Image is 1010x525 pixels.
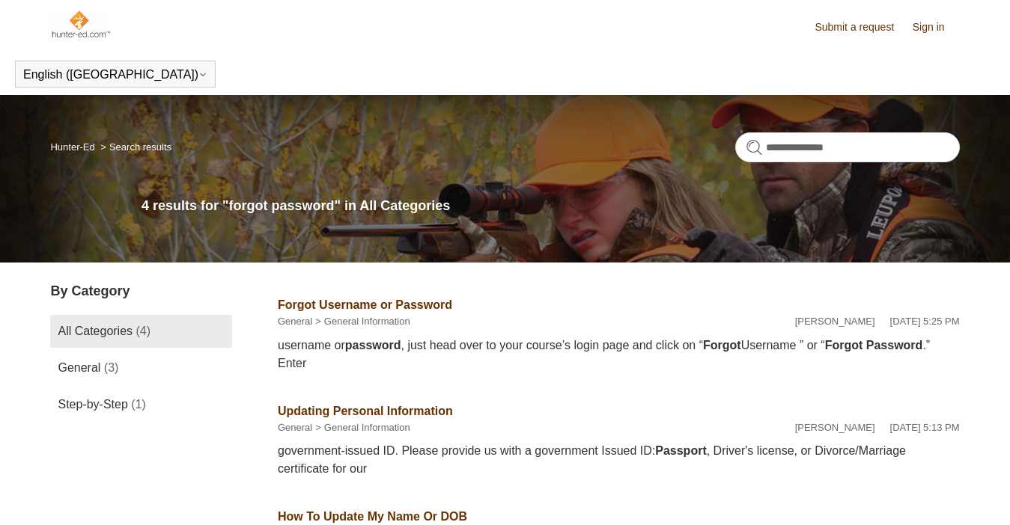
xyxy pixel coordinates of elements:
[50,351,232,384] a: General (3)
[50,9,111,39] img: Hunter-Ed Help Center home page
[97,141,171,153] li: Search results
[913,19,960,35] a: Sign in
[312,420,410,435] li: General Information
[278,314,312,329] li: General
[324,422,410,433] a: General Information
[58,361,100,374] span: General
[703,339,741,351] em: Forgot
[890,422,960,433] time: 02/12/2024, 17:13
[278,442,960,478] div: government-issued ID. Please provide us with a government Issued ID: , Driver's license, or Divor...
[345,339,401,351] em: password
[312,314,410,329] li: General Information
[104,361,119,374] span: (3)
[142,196,960,216] h1: 4 results for "forgot password" in All Categories
[50,281,232,301] h3: By Category
[278,337,960,372] div: username or , just head over to your course’s login page and click on “ Username ” or “ .” Enter
[825,339,923,351] em: Forgot Password
[278,422,312,433] a: General
[58,325,133,337] span: All Categories
[278,510,467,523] a: How To Update My Name Or DOB
[58,398,127,411] span: Step-by-Step
[735,132,960,162] input: Search
[136,325,151,337] span: (4)
[131,398,146,411] span: (1)
[50,141,97,153] li: Hunter-Ed
[815,19,909,35] a: Submit a request
[278,420,312,435] li: General
[50,388,232,421] a: Step-by-Step (1)
[278,298,452,311] a: Forgot Username or Password
[655,444,706,457] em: Passport
[795,314,875,329] li: [PERSON_NAME]
[278,405,453,417] a: Updating Personal Information
[278,316,312,327] a: General
[50,141,94,153] a: Hunter-Ed
[23,68,207,82] button: English ([GEOGRAPHIC_DATA])
[890,316,960,327] time: 05/20/2025, 17:25
[50,315,232,348] a: All Categories (4)
[324,316,410,327] a: General Information
[795,420,875,435] li: [PERSON_NAME]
